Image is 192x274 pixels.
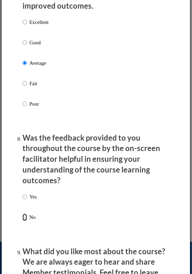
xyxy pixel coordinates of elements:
p: Was the feedback provided to you throughout the course by the on-screen facilitator helpful in en... [22,133,170,186]
input: Average [22,59,27,67]
input: Poor [22,100,27,108]
input: Excellent [22,18,27,26]
p: Excellent [29,18,48,26]
p: No [29,214,37,221]
p: Fair [29,80,48,87]
p: Poor [29,100,48,108]
input: Yes [22,193,27,201]
input: No [22,214,27,221]
p: Yes [29,193,37,201]
p: Average [29,59,48,67]
input: Good [22,39,27,46]
p: Good [29,39,48,46]
input: Fair [22,80,27,87]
